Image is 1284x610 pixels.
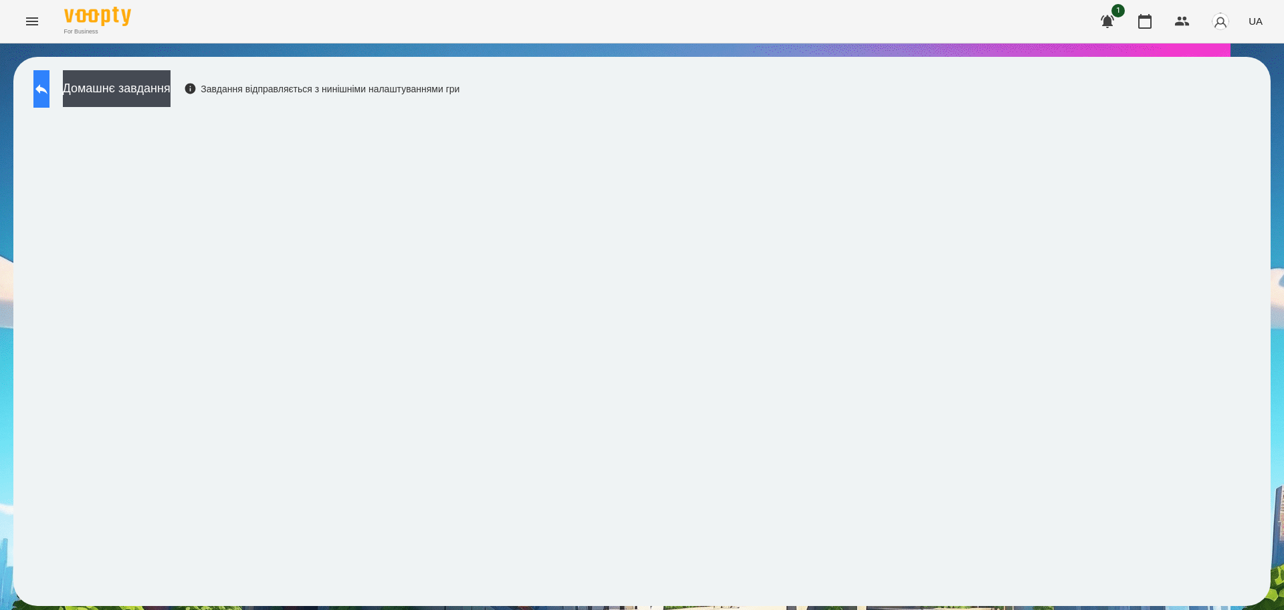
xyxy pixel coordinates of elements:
[64,7,131,26] img: Voopty Logo
[184,82,460,96] div: Завдання відправляється з нинішніми налаштуваннями гри
[1249,14,1263,28] span: UA
[63,70,171,107] button: Домашнє завдання
[16,5,48,37] button: Menu
[1243,9,1268,33] button: UA
[64,27,131,36] span: For Business
[1211,12,1230,31] img: avatar_s.png
[1111,4,1125,17] span: 1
